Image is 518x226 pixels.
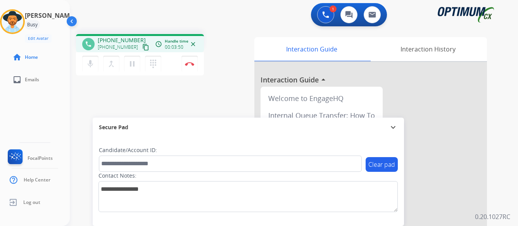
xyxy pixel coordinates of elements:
[99,146,157,154] label: Candidate/Account ID:
[264,107,380,124] div: Internal Queue Transfer: How To
[366,157,398,172] button: Clear pad
[148,59,158,68] mat-icon: dialpad
[23,199,40,205] span: Log out
[2,11,23,33] img: avatar
[99,123,128,131] span: Secure Pad
[86,59,95,68] mat-icon: mic
[330,5,337,12] div: 1
[12,75,22,84] mat-icon: inbox
[98,36,146,44] span: [PHONE_NUMBER]
[369,37,487,61] div: Interaction History
[98,172,136,180] label: Contact Notes:
[98,44,138,50] span: [PHONE_NUMBER]
[28,155,53,161] span: FocalPoints
[254,37,369,61] div: Interaction Guide
[165,38,188,44] span: Handle time
[128,59,137,68] mat-icon: pause
[142,44,149,51] mat-icon: content_copy
[155,41,162,48] mat-icon: access_time
[190,41,197,48] mat-icon: close
[24,177,50,183] span: Help Center
[25,20,40,29] div: Busy
[185,62,194,66] img: control
[85,41,92,48] mat-icon: phone
[165,44,183,50] span: 00:03:50
[25,11,75,20] h3: [PERSON_NAME]
[264,90,380,107] div: Welcome to EngageHQ
[25,34,52,43] button: Edit Avatar
[25,77,39,83] span: Emails
[388,123,398,132] mat-icon: expand_more
[25,54,38,60] span: Home
[12,53,22,62] mat-icon: home
[475,212,510,221] p: 0.20.1027RC
[6,149,53,167] a: FocalPoints
[107,59,116,68] mat-icon: merge_type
